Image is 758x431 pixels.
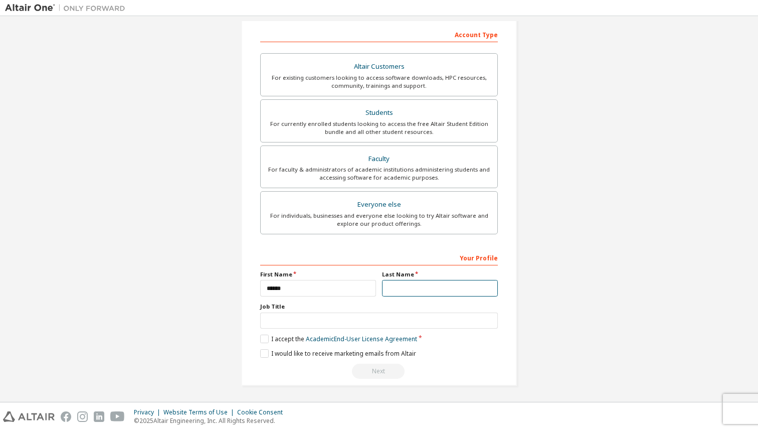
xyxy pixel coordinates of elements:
img: youtube.svg [110,411,125,422]
img: Altair One [5,3,130,13]
img: facebook.svg [61,411,71,422]
div: Faculty [267,152,491,166]
img: linkedin.svg [94,411,104,422]
div: Students [267,106,491,120]
div: For currently enrolled students looking to access the free Altair Student Edition bundle and all ... [267,120,491,136]
a: Academic End-User License Agreement [306,335,417,343]
label: I accept the [260,335,417,343]
label: I would like to receive marketing emails from Altair [260,349,416,358]
div: For individuals, businesses and everyone else looking to try Altair software and explore our prod... [267,212,491,228]
div: Your Profile [260,249,498,265]
div: Everyone else [267,198,491,212]
div: Account Type [260,26,498,42]
label: Last Name [382,270,498,278]
div: For existing customers looking to access software downloads, HPC resources, community, trainings ... [267,74,491,90]
p: © 2025 Altair Engineering, Inc. All Rights Reserved. [134,416,289,425]
img: instagram.svg [77,411,88,422]
div: For faculty & administrators of academic institutions administering students and accessing softwa... [267,166,491,182]
div: Altair Customers [267,60,491,74]
div: Privacy [134,408,163,416]
label: First Name [260,270,376,278]
div: Cookie Consent [237,408,289,416]
div: Website Terms of Use [163,408,237,416]
div: Read and acccept EULA to continue [260,364,498,379]
img: altair_logo.svg [3,411,55,422]
label: Job Title [260,303,498,311]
